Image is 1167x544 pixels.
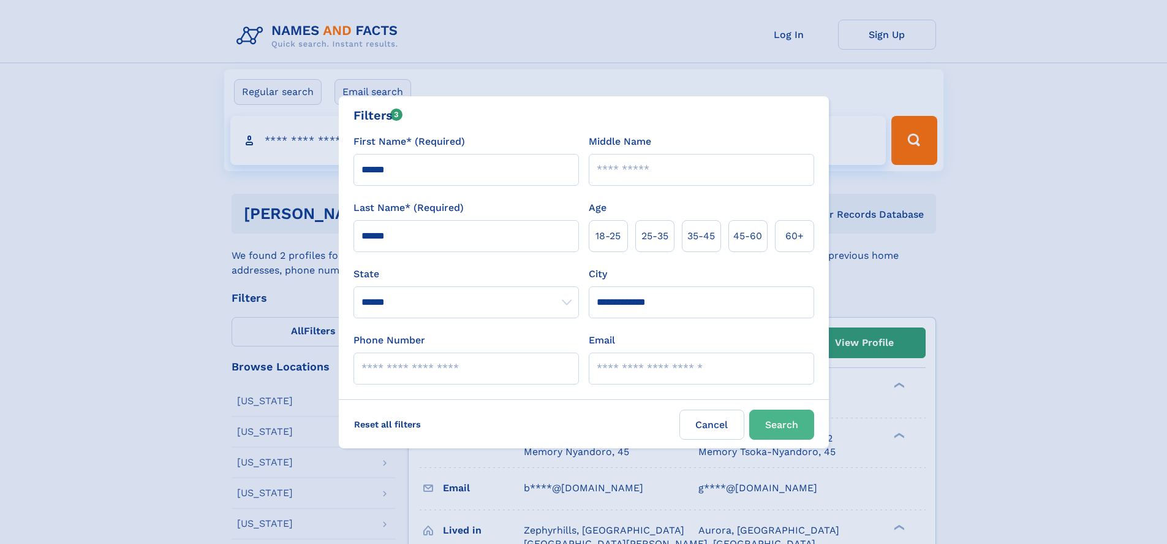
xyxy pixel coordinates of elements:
[353,106,403,125] div: Filters
[687,229,715,243] span: 35‑45
[589,267,607,282] label: City
[346,410,429,439] label: Reset all filters
[589,333,615,348] label: Email
[749,410,814,440] button: Search
[595,229,621,243] span: 18‑25
[589,201,606,215] label: Age
[589,134,651,149] label: Middle Name
[353,134,465,149] label: First Name* (Required)
[641,229,668,243] span: 25‑35
[785,229,804,243] span: 60+
[733,229,762,243] span: 45‑60
[679,410,744,440] label: Cancel
[353,333,425,348] label: Phone Number
[353,267,579,282] label: State
[353,201,464,215] label: Last Name* (Required)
